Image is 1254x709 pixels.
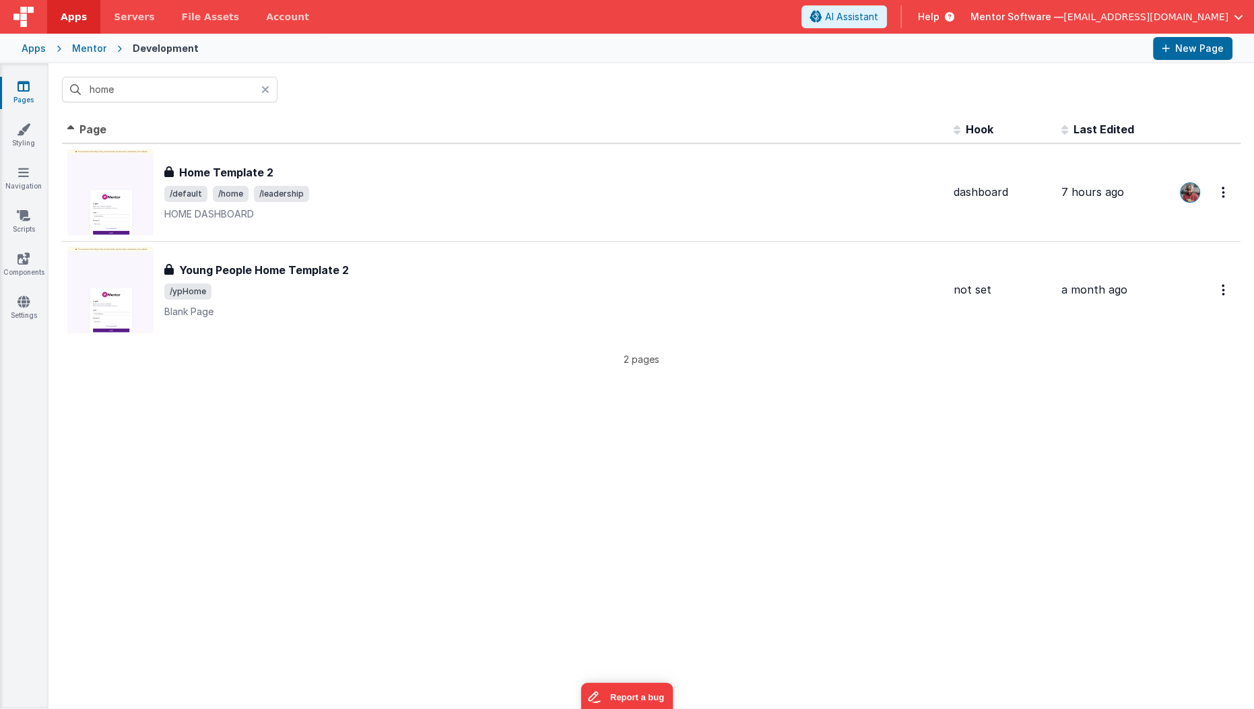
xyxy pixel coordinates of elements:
div: Mentor [72,42,106,55]
span: /leadership [254,186,309,202]
span: Help [918,10,939,24]
h3: Young People Home Template 2 [179,262,349,278]
span: File Assets [182,10,240,24]
span: Servers [114,10,154,24]
span: /ypHome [164,283,211,300]
span: /default [164,186,207,202]
p: 2 pages [62,352,1220,366]
span: [EMAIL_ADDRESS][DOMAIN_NAME] [1063,10,1228,24]
span: 7 hours ago [1061,185,1124,199]
button: Options [1214,276,1235,304]
button: Options [1214,178,1235,206]
span: Last Edited [1074,123,1134,136]
span: Page [79,123,106,136]
p: Blank Page [164,305,943,318]
button: Mentor Software — [EMAIL_ADDRESS][DOMAIN_NAME] [970,10,1243,24]
button: New Page [1153,37,1232,60]
div: Apps [22,42,46,55]
span: Hook [966,123,993,136]
span: AI Assistant [825,10,878,24]
span: a month ago [1061,283,1127,296]
img: eba322066dbaa00baf42793ca2fab581 [1181,183,1199,202]
button: AI Assistant [801,5,887,28]
div: dashboard [954,184,1051,200]
div: not set [954,282,1051,298]
p: HOME DASHBOARD [164,207,943,221]
div: Development [133,42,199,55]
h3: Home Template 2 [179,164,273,180]
span: Apps [61,10,87,24]
span: /home [213,186,249,202]
input: Search pages, id's ... [62,77,277,102]
span: Mentor Software — [970,10,1063,24]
